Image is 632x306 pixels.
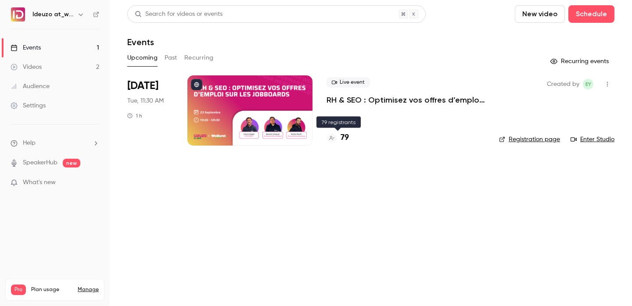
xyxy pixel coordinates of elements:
a: RH & SEO : Optimisez vos offres d’emploi sur les jobboards [327,95,485,105]
img: Ideuzo at_work [11,7,25,21]
span: What's new [23,178,56,187]
div: Events [11,43,41,52]
button: Schedule [568,5,614,23]
a: Registration page [499,135,560,144]
button: Recurring events [546,54,614,68]
span: Help [23,139,36,148]
span: Eva Yahiaoui [583,79,593,89]
div: Videos [11,63,42,71]
div: Audience [11,82,50,91]
span: Created by [547,79,579,89]
span: EY [585,79,591,89]
button: Upcoming [127,51,158,65]
li: help-dropdown-opener [11,139,99,148]
div: Settings [11,101,46,110]
h4: 79 [341,132,349,144]
span: Pro [11,285,26,295]
button: Past [165,51,177,65]
span: Live event [327,77,370,88]
button: New video [515,5,565,23]
span: Plan usage [31,286,72,293]
iframe: Noticeable Trigger [89,179,99,187]
div: Sep 23 Tue, 11:30 AM (Europe/Madrid) [127,75,173,146]
h6: Ideuzo at_work [32,10,74,19]
button: Recurring [184,51,214,65]
span: [DATE] [127,79,158,93]
span: Tue, 11:30 AM [127,96,164,105]
a: 79 [327,132,349,144]
div: 1 h [127,112,142,119]
span: new [63,159,80,167]
a: Enter Studio [571,135,614,144]
a: SpeakerHub [23,158,57,167]
a: Manage [78,286,99,293]
h1: Events [127,37,154,47]
div: Search for videos or events [135,10,223,19]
